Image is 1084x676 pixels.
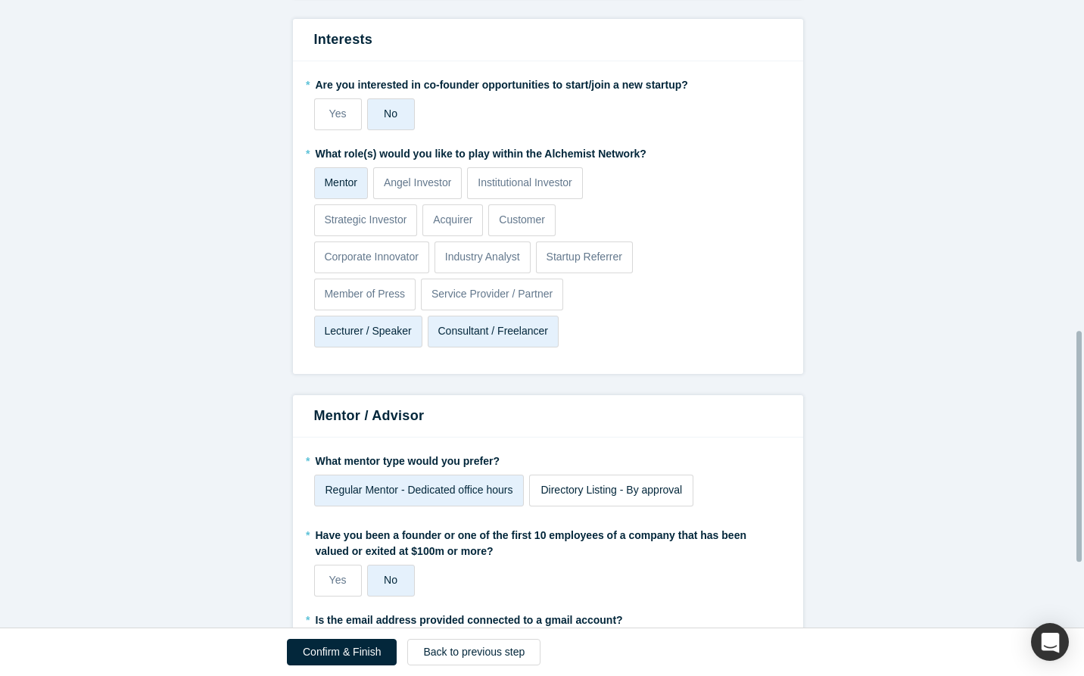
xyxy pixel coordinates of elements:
[314,72,782,93] label: Are you interested in co-founder opportunities to start/join a new startup?
[547,249,622,265] p: Startup Referrer
[433,212,472,228] p: Acquirer
[314,522,782,559] label: Have you been a founder or one of the first 10 employees of a company that has been valued or exi...
[384,107,397,120] span: No
[540,484,682,496] span: Directory Listing - By approval
[324,212,406,228] p: Strategic Investor
[287,639,397,665] button: Confirm & Finish
[329,574,347,586] span: Yes
[478,175,572,191] p: Institutional Investor
[499,212,545,228] p: Customer
[329,107,347,120] span: Yes
[438,323,548,339] p: Consultant / Freelancer
[314,448,782,469] label: What mentor type would you prefer?
[324,323,411,339] p: Lecturer / Speaker
[326,484,513,496] span: Regular Mentor - Dedicated office hours
[324,286,405,302] p: Member of Press
[384,574,397,586] span: No
[431,286,553,302] p: Service Provider / Partner
[314,607,782,628] label: Is the email address provided connected to a gmail account?
[324,175,357,191] p: Mentor
[384,175,452,191] p: Angel Investor
[407,639,540,665] button: Back to previous step
[314,406,782,426] h3: Mentor / Advisor
[314,141,782,162] label: What role(s) would you like to play within the Alchemist Network?
[324,249,419,265] p: Corporate Innovator
[314,30,782,50] h3: Interests
[445,249,520,265] p: Industry Analyst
